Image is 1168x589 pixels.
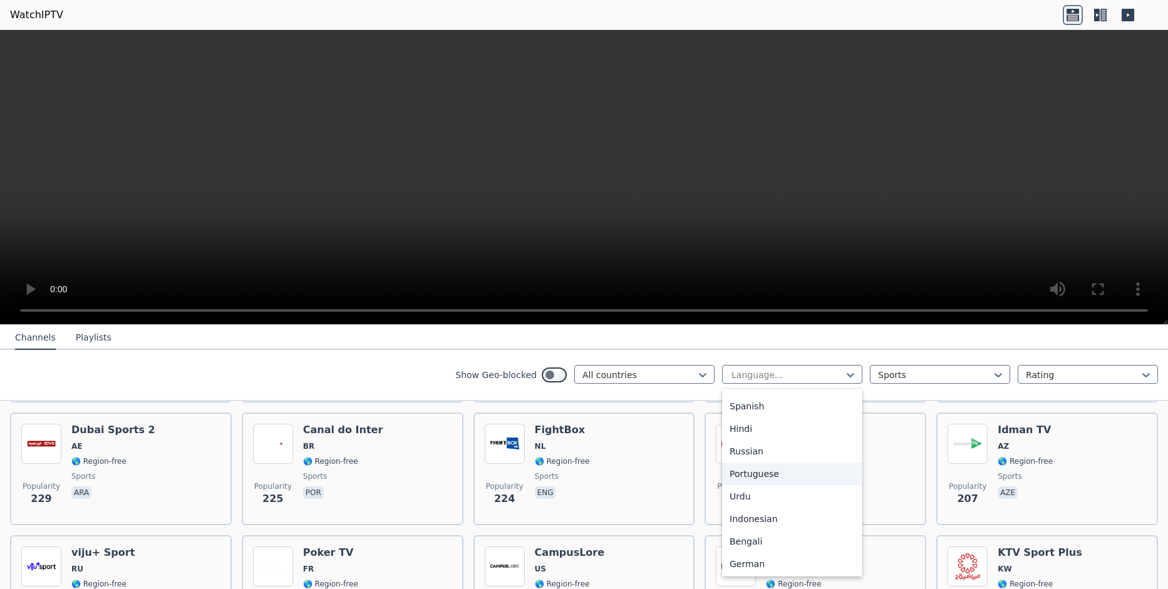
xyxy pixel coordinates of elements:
button: Playlists [76,326,111,350]
p: por [303,486,324,499]
button: Channels [15,326,56,350]
h6: KTV Sport Plus [998,546,1082,559]
span: 🌎 Region-free [998,579,1053,589]
span: FR [303,564,314,574]
span: 🌎 Region-free [766,579,821,589]
div: Urdu [722,485,862,508]
span: 🌎 Region-free [535,579,590,589]
img: Canal do Inter [253,424,293,464]
h6: Canal do Inter [303,424,383,436]
h6: Dubai Sports 2 [71,424,155,436]
img: Dubai Sports 2 [21,424,61,464]
img: KTV Sport Plus [948,546,988,586]
span: 229 [31,491,51,506]
span: Popularity [486,481,524,491]
p: eng [535,486,556,499]
span: 🌎 Region-free [303,456,358,466]
span: BR [303,441,314,451]
div: Spanish [722,395,862,417]
p: ara [71,486,91,499]
span: AE [71,441,82,451]
div: German [722,553,862,575]
span: sports [535,471,559,481]
span: AZ [998,441,1009,451]
span: 224 [494,491,515,506]
h6: viju+ Sport [71,546,135,559]
div: Bengali [722,530,862,553]
label: Show Geo-blocked [455,369,537,381]
img: viju+ Sport [21,546,61,586]
span: US [535,564,546,574]
div: Portuguese [722,463,862,485]
a: WatchIPTV [10,8,63,23]
span: 🌎 Region-free [71,579,127,589]
span: 🌎 Region-free [535,456,590,466]
span: Popularity [23,481,60,491]
span: sports [71,471,95,481]
img: QazSport [716,546,756,586]
h6: Idman TV [998,424,1053,436]
img: Idman TV [948,424,988,464]
span: Popularity [254,481,292,491]
span: 225 [262,491,283,506]
div: Hindi [722,417,862,440]
span: Popularity [949,481,986,491]
span: 🌎 Region-free [303,579,358,589]
h6: Poker TV [303,546,358,559]
span: KW [998,564,1012,574]
span: RU [71,564,83,574]
img: Poker TV [253,546,293,586]
div: Russian [722,440,862,463]
span: Popularity [717,481,755,491]
span: NL [535,441,546,451]
span: 🌎 Region-free [998,456,1053,466]
h6: CampusLore [535,546,605,559]
img: FightBox [485,424,525,464]
img: CampusLore [485,546,525,586]
div: Indonesian [722,508,862,530]
p: aze [998,486,1018,499]
h6: FightBox [535,424,590,436]
span: sports [303,471,327,481]
img: MadeinBO TV [716,424,756,464]
span: 207 [957,491,978,506]
span: sports [998,471,1021,481]
span: 🌎 Region-free [71,456,127,466]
